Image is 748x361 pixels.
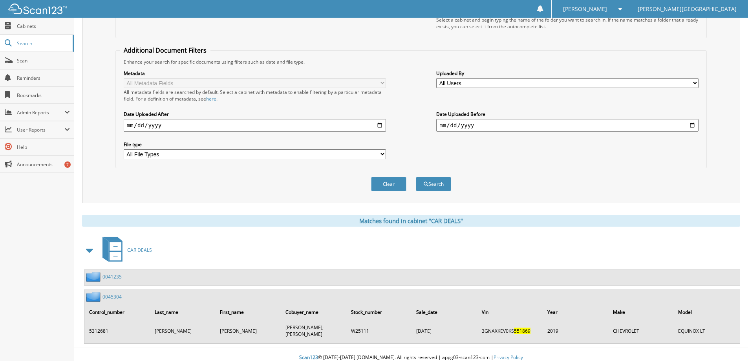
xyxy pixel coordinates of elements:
span: User Reports [17,126,64,133]
th: Vin [478,304,543,320]
a: Privacy Policy [494,354,523,361]
span: Search [17,40,69,47]
th: First_name [216,304,281,320]
button: Search [416,177,451,191]
a: here [206,95,216,102]
a: 0045304 [102,293,122,300]
label: Metadata [124,70,386,77]
span: Reminders [17,75,70,81]
div: 7 [64,161,71,168]
div: All metadata fields are searched by default. Select a cabinet with metadata to enable filtering b... [124,89,386,102]
label: Date Uploaded After [124,111,386,117]
input: end [436,119,699,132]
span: 551869 [514,328,530,334]
th: Control_number [85,304,150,320]
td: [PERSON_NAME] [151,321,216,341]
div: Select a cabinet and begin typing the name of the folder you want to search in. If the name match... [436,16,699,30]
th: Model [674,304,739,320]
th: Sale_date [412,304,477,320]
img: folder2.png [86,272,102,282]
th: Stock_number [347,304,412,320]
label: File type [124,141,386,148]
div: Matches found in cabinet "CAR DEALS" [82,215,740,227]
td: EQUINOX LT [674,321,739,341]
span: Announcements [17,161,70,168]
label: Date Uploaded Before [436,111,699,117]
label: Uploaded By [436,70,699,77]
th: Make [609,304,674,320]
span: Scan123 [299,354,318,361]
span: Help [17,144,70,150]
a: CAR DEALS [98,235,152,266]
td: W25111 [347,321,412,341]
th: Last_name [151,304,216,320]
td: 2019 [543,321,608,341]
td: [PERSON_NAME] [216,321,281,341]
a: 0041235 [102,273,122,280]
span: [PERSON_NAME][GEOGRAPHIC_DATA] [638,7,737,11]
legend: Additional Document Filters [120,46,210,55]
div: Enhance your search for specific documents using filters such as date and file type. [120,59,702,65]
th: Year [543,304,608,320]
span: Cabinets [17,23,70,29]
td: [PERSON_NAME];[PERSON_NAME] [282,321,346,341]
td: 5312681 [85,321,150,341]
span: Scan [17,57,70,64]
td: [DATE] [412,321,477,341]
img: folder2.png [86,292,102,302]
span: Admin Reports [17,109,64,116]
td: 3GNAXKEV0KS [478,321,543,341]
td: CHEVROLET [609,321,674,341]
span: CAR DEALS [127,247,152,253]
iframe: Chat Widget [709,323,748,361]
span: Bookmarks [17,92,70,99]
span: [PERSON_NAME] [563,7,607,11]
th: Cobuyer_name [282,304,346,320]
button: Clear [371,177,406,191]
input: start [124,119,386,132]
img: scan123-logo-white.svg [8,4,67,14]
